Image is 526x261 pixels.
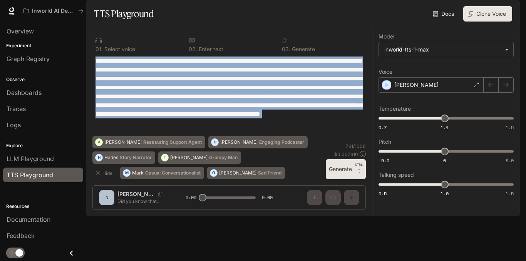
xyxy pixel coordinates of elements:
[120,155,152,160] p: Story Narrator
[379,172,414,178] p: Talking speed
[120,167,204,179] button: MMarkCasual Conversationalist
[290,47,315,52] p: Generate
[104,140,142,145] p: [PERSON_NAME]
[326,159,366,179] button: GenerateCTRL +⏎
[145,171,201,175] p: Casual Conversationalist
[282,47,290,52] p: 0 3 .
[379,69,392,75] p: Voice
[95,136,102,148] div: A
[189,47,197,52] p: 0 2 .
[210,167,217,179] div: O
[211,136,218,148] div: D
[506,157,514,164] span: 5.0
[355,162,363,176] p: ⏎
[258,171,281,175] p: Sad Friend
[441,190,449,197] span: 1.0
[94,6,154,22] h1: TTS Playground
[95,47,103,52] p: 0 1 .
[506,190,514,197] span: 1.5
[197,47,223,52] p: Enter text
[209,155,238,160] p: Grumpy Man
[132,171,144,175] p: Mark
[92,167,117,179] button: Hide
[259,140,304,145] p: Engaging Podcaster
[92,136,205,148] button: A[PERSON_NAME]Reassuring Support Agent
[441,124,449,131] span: 1.1
[143,140,202,145] p: Reassuring Support Agent
[379,124,387,131] span: 0.7
[104,155,118,160] p: Hades
[207,167,285,179] button: O[PERSON_NAME]Sad Friend
[32,8,75,14] p: Inworld AI Demos
[92,151,155,164] button: HHadesStory Narrator
[161,151,168,164] div: T
[95,151,102,164] div: H
[431,6,457,22] a: Docs
[220,140,258,145] p: [PERSON_NAME]
[506,124,514,131] span: 1.5
[123,167,130,179] div: M
[443,157,446,164] span: 0
[384,46,501,53] div: inworld-tts-1-max
[219,171,256,175] p: [PERSON_NAME]
[394,81,439,89] p: [PERSON_NAME]
[355,162,363,171] p: CTRL +
[20,3,87,18] button: All workspaces
[463,6,512,22] button: Clone Voice
[379,106,411,111] p: Temperature
[379,190,387,197] span: 0.5
[158,151,241,164] button: T[PERSON_NAME]Grumpy Man
[379,157,389,164] span: -5.0
[379,139,391,145] p: Pitch
[379,34,394,39] p: Model
[103,47,135,52] p: Select voice
[170,155,208,160] p: [PERSON_NAME]
[208,136,308,148] button: D[PERSON_NAME]Engaging Podcaster
[379,42,513,57] div: inworld-tts-1-max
